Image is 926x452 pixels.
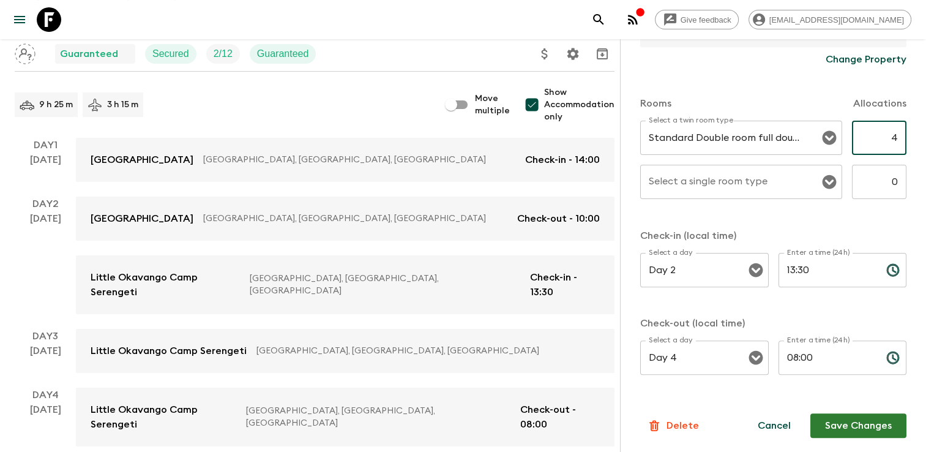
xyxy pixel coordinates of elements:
input: hh:mm [779,341,876,375]
p: Guaranteed [60,47,118,61]
div: Secured [145,44,196,64]
p: Check-in - 14:00 [525,153,600,167]
p: Check-out - 10:00 [517,211,600,226]
p: Check-in - 13:30 [530,270,600,299]
button: Cancel [743,413,805,438]
p: Rooms [640,96,671,111]
div: [DATE] [30,344,61,373]
span: Assign pack leader [15,47,35,57]
p: Delete [666,418,699,433]
div: [DATE] [30,153,61,182]
a: Give feedback [655,10,739,29]
button: Delete [640,413,706,438]
button: Choose time, selected time is 1:30 PM [881,258,905,282]
button: Open [821,173,838,190]
p: [GEOGRAPHIC_DATA], [GEOGRAPHIC_DATA], [GEOGRAPHIC_DATA] [246,405,510,429]
a: [GEOGRAPHIC_DATA][GEOGRAPHIC_DATA], [GEOGRAPHIC_DATA], [GEOGRAPHIC_DATA]Check-in - 14:00 [76,138,614,182]
p: Allocations [853,96,906,111]
button: Open [747,349,764,366]
p: Check-in (local time) [640,228,906,243]
button: Update Price, Early Bird Discount and Costs [532,42,557,66]
label: Enter a time (24h) [787,335,850,345]
p: Day 4 [15,388,76,402]
p: Day 1 [15,138,76,153]
span: Show Accommodation only [544,86,614,123]
input: hh:mm [779,253,876,287]
p: [GEOGRAPHIC_DATA], [GEOGRAPHIC_DATA], [GEOGRAPHIC_DATA] [256,345,590,357]
button: Settings [561,42,585,66]
a: [GEOGRAPHIC_DATA][GEOGRAPHIC_DATA], [GEOGRAPHIC_DATA], [GEOGRAPHIC_DATA]Check-out - 10:00 [76,197,614,241]
label: Enter a time (24h) [787,247,850,258]
label: Select a day [649,335,692,345]
button: Change Property [826,47,906,72]
div: [DATE] [30,211,61,314]
p: [GEOGRAPHIC_DATA], [GEOGRAPHIC_DATA], [GEOGRAPHIC_DATA] [250,273,520,297]
button: menu [7,7,32,32]
button: Open [747,262,764,279]
p: Change Property [826,52,906,67]
p: 3 h 15 m [107,99,138,111]
p: Little Okavango Camp Serengeti [91,344,247,358]
p: Little Okavango Camp Serengeti [91,402,236,432]
p: Check-out (local time) [640,316,906,331]
button: Save Changes [810,413,906,438]
div: [EMAIL_ADDRESS][DOMAIN_NAME] [749,10,911,29]
p: 9 h 25 m [39,99,73,111]
label: Select a twin room type [649,115,733,126]
p: [GEOGRAPHIC_DATA] [91,211,193,226]
a: Little Okavango Camp Serengeti[GEOGRAPHIC_DATA], [GEOGRAPHIC_DATA], [GEOGRAPHIC_DATA]Check-out - ... [76,388,614,446]
button: Open [821,129,838,146]
p: [GEOGRAPHIC_DATA], [GEOGRAPHIC_DATA], [GEOGRAPHIC_DATA] [203,213,507,225]
p: Little Okavango Camp Serengeti [91,270,240,299]
button: Choose time, selected time is 8:00 AM [881,345,905,370]
p: Check-out - 08:00 [520,402,600,432]
span: Move multiple [475,92,510,117]
p: [GEOGRAPHIC_DATA] [91,153,193,167]
p: Guaranteed [257,47,309,61]
p: Day 2 [15,197,76,211]
label: Select a day [649,247,692,258]
span: Give feedback [674,15,738,24]
div: Trip Fill [206,44,240,64]
button: search adventures [586,7,611,32]
button: Archive (Completed, Cancelled or Unsynced Departures only) [590,42,614,66]
p: [GEOGRAPHIC_DATA], [GEOGRAPHIC_DATA], [GEOGRAPHIC_DATA] [203,154,515,166]
a: Little Okavango Camp Serengeti[GEOGRAPHIC_DATA], [GEOGRAPHIC_DATA], [GEOGRAPHIC_DATA]Check-in - 1... [76,255,614,314]
p: Secured [152,47,189,61]
span: [EMAIL_ADDRESS][DOMAIN_NAME] [763,15,911,24]
p: Day 3 [15,329,76,344]
a: Little Okavango Camp Serengeti[GEOGRAPHIC_DATA], [GEOGRAPHIC_DATA], [GEOGRAPHIC_DATA] [76,329,614,373]
p: 2 / 12 [214,47,233,61]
